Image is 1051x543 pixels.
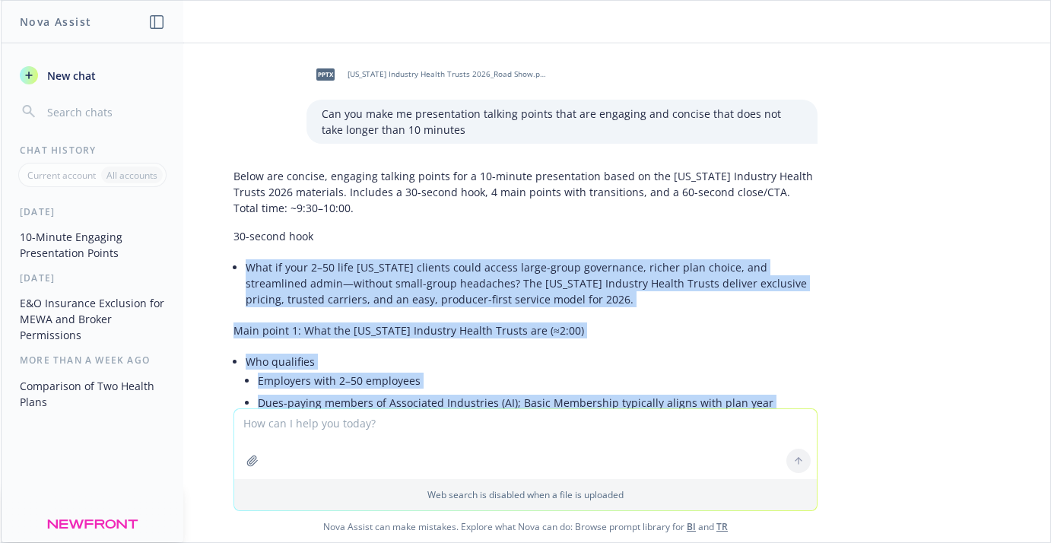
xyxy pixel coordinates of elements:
[27,169,96,182] p: Current account
[7,511,1044,542] span: Nova Assist can make mistakes. Explore what Nova can do: Browse prompt library for and
[2,144,183,157] div: Chat History
[306,56,550,94] div: pptx[US_STATE] Industry Health Trusts 2026_Road Show.pptx
[233,322,818,338] p: Main point 1: What the [US_STATE] Industry Health Trusts are (≈2:00)
[348,69,547,79] span: [US_STATE] Industry Health Trusts 2026_Road Show.pptx
[20,14,91,30] h1: Nova Assist
[233,168,818,216] p: Below are concise, engaging talking points for a 10-minute presentation based on the [US_STATE] I...
[2,354,183,367] div: More than a week ago
[233,228,818,244] p: 30-second hook
[14,291,171,348] button: E&O Insurance Exclusion for MEWA and Broker Permissions
[322,106,802,138] p: Can you make me presentation talking points that are engaging and concise that does not take long...
[246,351,818,433] li: Who qualifies
[14,224,171,265] button: 10-Minute Engaging Presentation Points
[687,520,696,533] a: BI
[106,169,157,182] p: All accounts
[316,68,335,80] span: pptx
[716,520,728,533] a: TR
[243,488,808,501] p: Web search is disabled when a file is uploaded
[14,62,171,89] button: New chat
[14,373,171,414] button: Comparison of Two Health Plans
[44,101,165,122] input: Search chats
[258,392,818,430] li: Dues-paying members of Associated Industries (AI); Basic Membership typically aligns with plan ye...
[2,205,183,218] div: [DATE]
[258,370,818,392] li: Employers with 2–50 employees
[246,256,818,310] li: What if your 2–50 life [US_STATE] clients could access large-group governance, richer plan choice...
[44,68,96,84] span: New chat
[2,271,183,284] div: [DATE]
